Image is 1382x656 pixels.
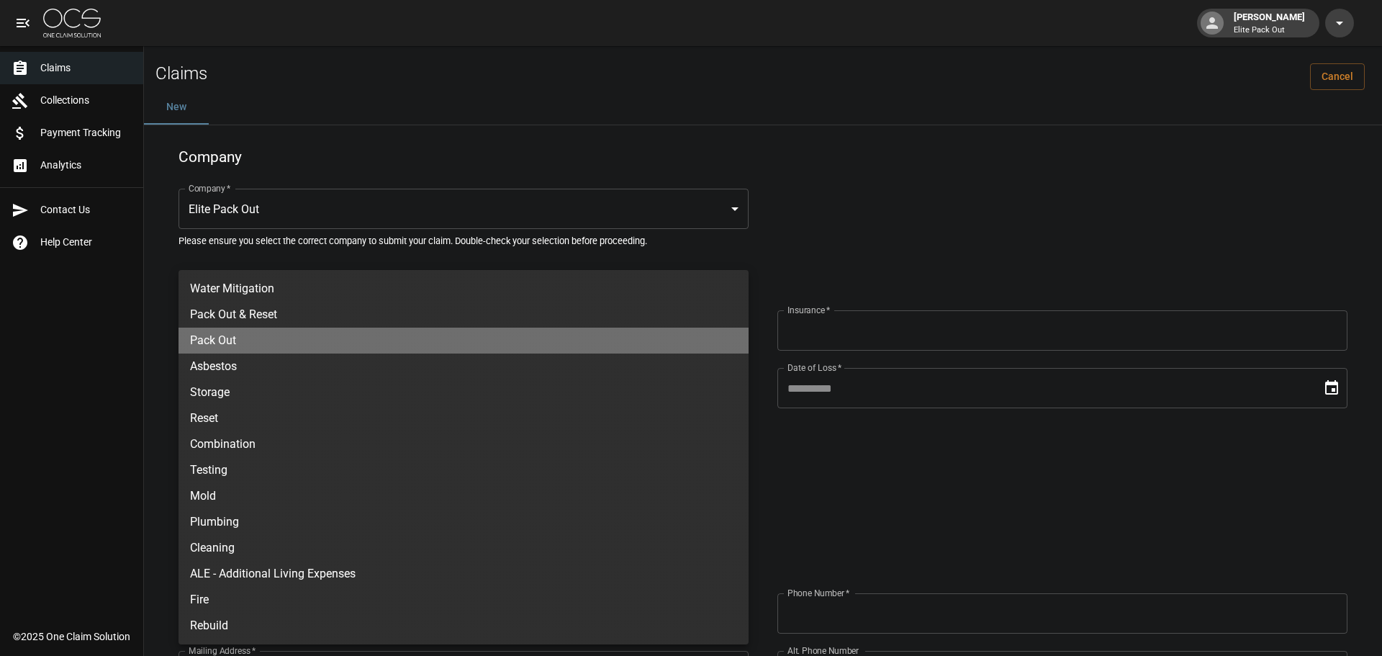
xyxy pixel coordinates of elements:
[179,379,749,405] li: Storage
[179,302,749,328] li: Pack Out & Reset
[179,328,749,354] li: Pack Out
[179,405,749,431] li: Reset
[179,535,749,561] li: Cleaning
[179,561,749,587] li: ALE - Additional Living Expenses
[179,457,749,483] li: Testing
[179,483,749,509] li: Mold
[179,276,749,302] li: Water Mitigation
[179,354,749,379] li: Asbestos
[179,613,749,639] li: Rebuild
[179,509,749,535] li: Plumbing
[179,431,749,457] li: Combination
[179,587,749,613] li: Fire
